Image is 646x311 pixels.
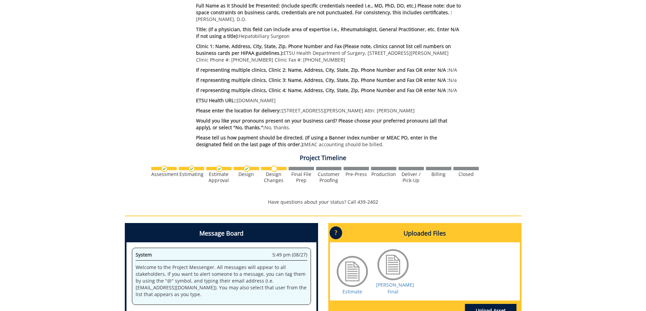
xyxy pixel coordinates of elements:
span: Full Name as it Should be Presented: (include specific credentials needed i.e., MD, PhD, DO, etc.... [196,2,461,16]
p: [STREET_ADDRESS][PERSON_NAME] Attn: [PERSON_NAME] [196,107,462,114]
span: Clinic 1: Name, Address, City, State, Zip, Phone Number and Fax (Please note, clinics cannot list... [196,43,451,56]
p: Hepatobiliary Surgeon [196,26,462,40]
div: Estimate Approval [206,171,232,183]
span: Title: (if a physician, this field can include area of expertise i.e., Rheumatologist, General Pr... [196,26,459,39]
span: If representing multiple clinics, Clinic 3: Name, Address, City, State, Zip, Phone Number and Fax... [196,77,449,83]
span: If representing multiple clinics, Clinic 4: Name, Address, City, State, Zip, Phone Number and Fax... [196,87,449,93]
a: Estimate [342,288,362,295]
div: Production [371,171,396,177]
span: Please enter the location for delivery:: [196,107,282,114]
h4: Message Board [126,225,316,242]
p: No, thanks. [196,117,462,131]
span: 5:49 pm (08/27) [272,251,307,258]
img: no [271,165,277,172]
img: checkmark [189,165,195,172]
p: N/a [196,77,462,84]
p: N/A [196,87,462,94]
a: [PERSON_NAME] Final [376,282,414,295]
p: [PERSON_NAME], D.O. [196,2,462,23]
div: Deliver / Pick-Up [398,171,424,183]
p: ETSU Health Department of Surgery, [STREET_ADDRESS][PERSON_NAME] Clinic Phone #: [PHONE_NUMBER] C... [196,43,462,63]
span: Would you like your pronouns present on your business card? Please choose your preferred pronouns... [196,117,447,131]
p: [DOMAIN_NAME] [196,97,462,104]
h4: Uploaded Files [330,225,520,242]
span: Please tell us how payment should be directed. (If using a Banner index number or MEAC PO, enter ... [196,134,437,148]
span: System [136,251,152,258]
p: Have questions about your status? Call 439-2402 [125,199,522,205]
div: Pre-Press [344,171,369,177]
div: Design [234,171,259,177]
span: ETSU Health URL:: [196,97,237,104]
span: If representing multiple clinics, Clinic 2: Name, Address, City, State, Zip, Phone Number and Fax... [196,67,449,73]
img: checkmark [216,165,222,172]
div: Billing [426,171,451,177]
img: checkmark [243,165,250,172]
div: Estimating [179,171,204,177]
div: Closed [453,171,479,177]
div: Design Changes [261,171,287,183]
h4: Project Timeline [125,155,522,161]
p: Welcome to the Project Messenger. All messages will appear to all stakeholders. If you want to al... [136,264,307,298]
div: Customer Proofing [316,171,341,183]
p: ? [330,226,342,239]
img: checkmark [161,165,168,172]
div: Final File Prep [289,171,314,183]
p: MEAC accounting should be billed. [196,134,462,148]
p: N/A [196,67,462,73]
div: Assessment [151,171,177,177]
